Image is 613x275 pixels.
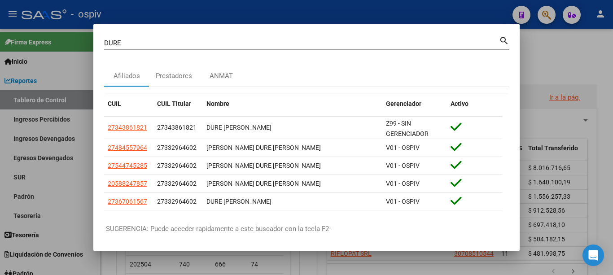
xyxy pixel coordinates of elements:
span: Activo [451,100,469,107]
datatable-header-cell: Gerenciador [382,94,447,113]
span: Nombre [206,100,229,107]
mat-icon: search [499,35,509,45]
div: [PERSON_NAME] DURE [PERSON_NAME] [206,179,379,189]
span: V01 - OSPIV [386,162,420,169]
span: 27332964602 [157,180,197,187]
span: V01 - OSPIV [386,180,420,187]
span: Z99 - SIN GERENCIADOR [386,120,429,137]
div: DURE [PERSON_NAME] [206,196,379,207]
span: 27332964602 [157,198,197,205]
span: 27544745285 [108,162,147,169]
datatable-header-cell: Activo [447,94,503,113]
datatable-header-cell: Nombre [203,94,382,113]
span: 20588247857 [108,180,147,187]
p: -SUGERENCIA: Puede acceder rapidamente a este buscador con la tecla F2- [104,224,509,234]
div: [PERSON_NAME] DURE [PERSON_NAME] [206,143,379,153]
span: 27367061567 [108,198,147,205]
span: 27343861821 [108,124,147,131]
span: V01 - OSPIV [386,198,420,205]
div: ANMAT [210,71,233,81]
datatable-header-cell: CUIL [104,94,153,113]
span: Gerenciador [386,100,421,107]
div: Afiliados [114,71,140,81]
datatable-header-cell: CUIL Titular [153,94,203,113]
div: Open Intercom Messenger [582,244,604,266]
div: [PERSON_NAME] DURE [PERSON_NAME] [206,161,379,171]
span: 27332964602 [157,162,197,169]
span: CUIL [108,100,121,107]
div: DURE [PERSON_NAME] [206,122,379,133]
span: 27332964602 [157,144,197,151]
span: CUIL Titular [157,100,191,107]
div: Prestadores [156,71,192,81]
span: 27484557964 [108,144,147,151]
span: V01 - OSPIV [386,144,420,151]
span: 27343861821 [157,124,197,131]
